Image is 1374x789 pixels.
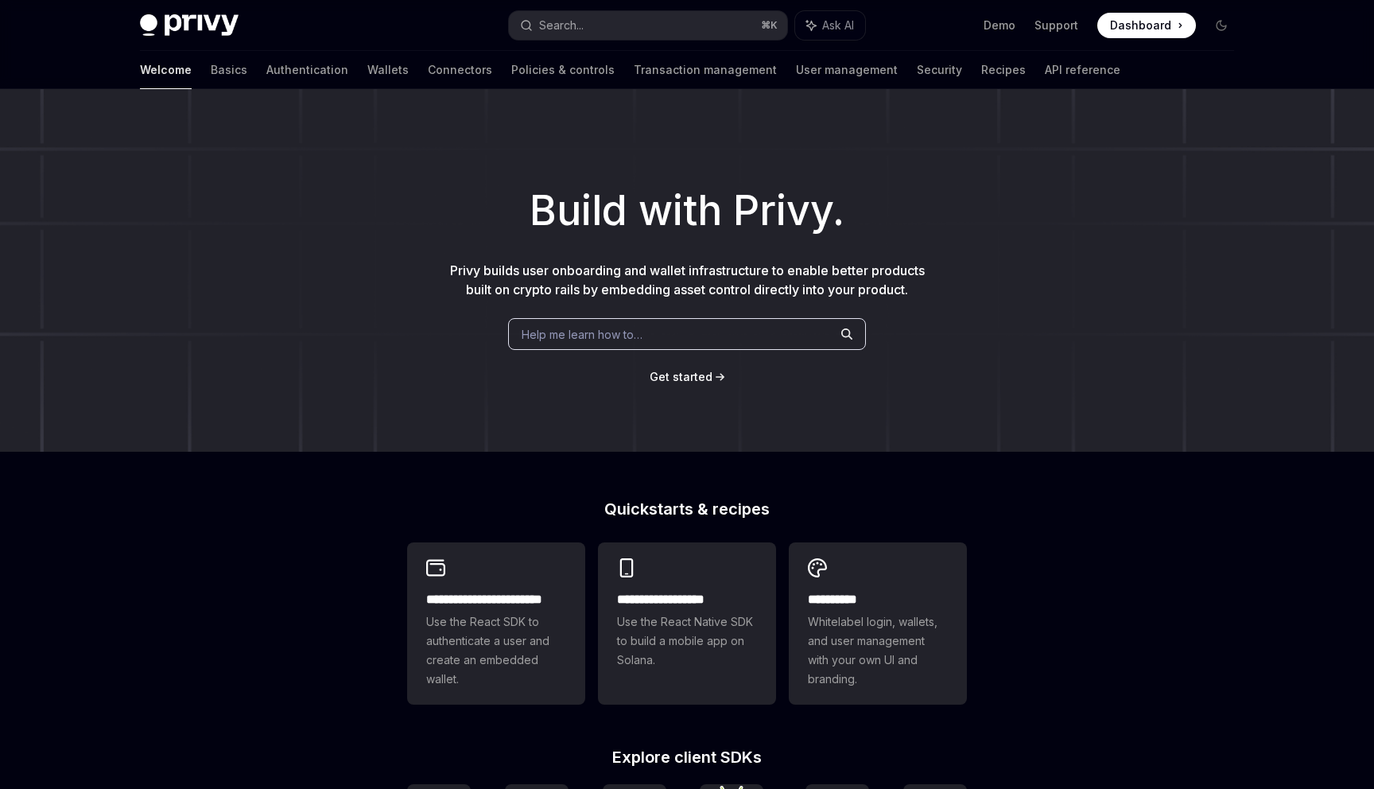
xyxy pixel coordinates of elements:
[367,51,409,89] a: Wallets
[511,51,615,89] a: Policies & controls
[984,17,1015,33] a: Demo
[1097,13,1196,38] a: Dashboard
[266,51,348,89] a: Authentication
[1110,17,1171,33] span: Dashboard
[522,326,642,343] span: Help me learn how to…
[1034,17,1078,33] a: Support
[796,51,898,89] a: User management
[140,14,239,37] img: dark logo
[428,51,492,89] a: Connectors
[761,19,778,32] span: ⌘ K
[981,51,1026,89] a: Recipes
[795,11,865,40] button: Ask AI
[598,542,776,705] a: **** **** **** ***Use the React Native SDK to build a mobile app on Solana.
[1045,51,1120,89] a: API reference
[808,612,948,689] span: Whitelabel login, wallets, and user management with your own UI and branding.
[25,180,1349,242] h1: Build with Privy.
[917,51,962,89] a: Security
[140,51,192,89] a: Welcome
[617,612,757,670] span: Use the React Native SDK to build a mobile app on Solana.
[407,501,967,517] h2: Quickstarts & recipes
[426,612,566,689] span: Use the React SDK to authenticate a user and create an embedded wallet.
[450,262,925,297] span: Privy builds user onboarding and wallet infrastructure to enable better products built on crypto ...
[650,369,712,385] a: Get started
[509,11,787,40] button: Search...⌘K
[1209,13,1234,38] button: Toggle dark mode
[822,17,854,33] span: Ask AI
[211,51,247,89] a: Basics
[650,370,712,383] span: Get started
[539,16,584,35] div: Search...
[789,542,967,705] a: **** *****Whitelabel login, wallets, and user management with your own UI and branding.
[407,749,967,765] h2: Explore client SDKs
[634,51,777,89] a: Transaction management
